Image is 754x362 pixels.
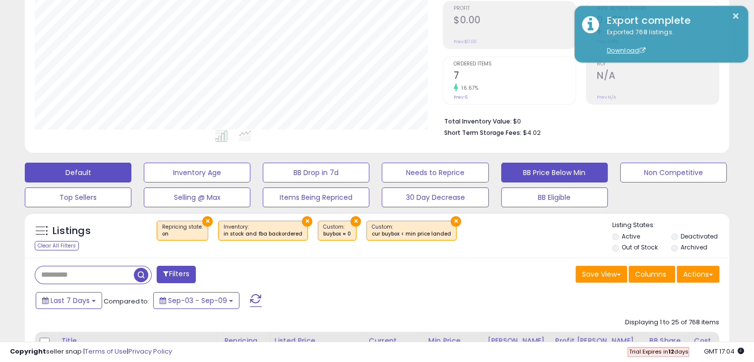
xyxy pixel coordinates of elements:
a: Download [607,46,645,55]
span: Columns [635,269,666,279]
label: Archived [680,243,707,251]
div: buybox = 0 [323,231,351,238]
button: Save View [576,266,627,283]
div: on [162,231,203,238]
span: Last 7 Days [51,296,90,305]
h2: N/A [597,70,719,83]
button: Inventory Age [144,163,250,182]
button: Items Being Repriced [263,187,369,207]
button: Actions [677,266,719,283]
span: Repricing state : [162,223,203,238]
div: Displaying 1 to 25 of 768 items [625,318,719,327]
div: in stock and fba backordered [224,231,302,238]
span: Custom: [323,223,351,238]
h5: Listings [53,224,91,238]
button: Default [25,163,131,182]
small: Prev: $0.00 [454,39,477,45]
span: $4.02 [523,128,541,137]
li: $0 [444,115,712,126]
p: Listing States: [612,221,729,230]
small: Prev: 6 [454,94,467,100]
button: BB Drop in 7d [263,163,369,182]
button: Non Competitive [620,163,727,182]
b: 12 [668,348,674,356]
div: seller snap | | [10,347,172,357]
span: 2025-09-17 17:04 GMT [704,347,744,356]
h2: 7 [454,70,576,83]
div: Export complete [599,13,741,28]
b: Total Inventory Value: [444,117,512,125]
span: Compared to: [104,297,149,306]
span: Sep-03 - Sep-09 [168,296,227,305]
label: Deactivated [680,232,717,241]
button: Selling @ Max [144,187,250,207]
div: Clear All Filters [35,241,79,250]
span: Ordered Items [454,61,576,67]
button: BB Eligible [501,187,608,207]
span: Trial Expires in days [629,348,688,356]
div: Exported 768 listings. [599,28,741,56]
label: Out of Stock [622,243,658,251]
button: Last 7 Days [36,292,102,309]
button: Sep-03 - Sep-09 [153,292,239,309]
button: Columns [629,266,675,283]
button: × [451,216,461,227]
button: × [350,216,361,227]
h2: $0.00 [454,14,576,28]
span: Inventory : [224,223,302,238]
span: Custom: [372,223,451,238]
label: Active [622,232,640,241]
a: Terms of Use [85,347,127,356]
span: Profit [454,6,576,11]
small: Prev: N/A [597,94,616,100]
button: × [732,10,740,22]
strong: Copyright [10,347,46,356]
a: Privacy Policy [128,347,172,356]
button: Filters [157,266,195,283]
span: ROI [597,61,719,67]
button: Top Sellers [25,187,131,207]
small: 16.67% [458,84,478,92]
div: cur buybox < min price landed [372,231,451,238]
button: × [202,216,213,227]
button: 30 Day Decrease [382,187,488,207]
button: × [302,216,312,227]
button: Needs to Reprice [382,163,488,182]
b: Short Term Storage Fees: [444,128,522,137]
button: BB Price Below Min [501,163,608,182]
